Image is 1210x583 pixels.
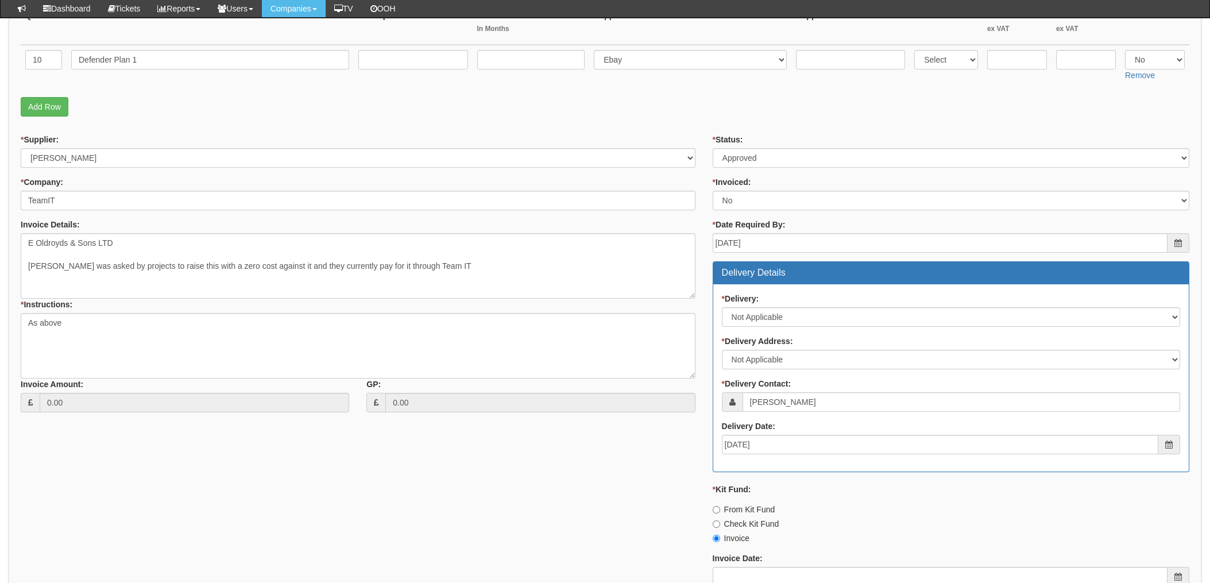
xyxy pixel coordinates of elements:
label: Delivery Date: [722,420,775,432]
h3: Delivery Details [722,268,1180,278]
label: Delivery Address: [722,335,793,347]
input: From Kit Fund [713,506,720,513]
label: Invoice Amount: [21,379,83,390]
label: Invoice Details: [21,219,80,230]
label: GP: [366,379,381,390]
label: Delivery Contact: [722,378,791,389]
input: Check Kit Fund [713,520,720,528]
th: Term [473,5,590,45]
textarea: E Oldroyds & Sons LTD [PERSON_NAME] was asked by projects to raise this with a zero cost against ... [21,233,695,299]
label: Check Kit Fund [713,518,779,530]
label: Delivery: [722,293,759,304]
th: Description [354,5,473,45]
label: Instructions: [21,299,72,310]
label: Invoice [713,532,749,544]
small: ex VAT [1056,24,1116,34]
label: Date Required By: [713,219,786,230]
input: Invoice [713,535,720,542]
th: QTY [21,5,67,45]
th: Supplier Reference [791,5,910,45]
label: Invoice Date: [713,553,763,564]
a: Add Row [21,97,68,117]
textarea: As above [21,313,695,379]
small: ex VAT [987,24,1047,34]
th: Order Status [910,5,983,45]
th: Supplier [589,5,791,45]
a: Remove [1125,71,1155,80]
th: Invoiced [1120,5,1189,45]
label: Invoiced: [713,176,751,188]
label: Company: [21,176,63,188]
th: Cost [983,5,1051,45]
th: Sell [1051,5,1120,45]
label: Supplier: [21,134,59,145]
label: Kit Fund: [713,484,751,495]
label: Status: [713,134,743,145]
th: Item [67,5,354,45]
label: From Kit Fund [713,504,775,515]
small: In Months [477,24,585,34]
